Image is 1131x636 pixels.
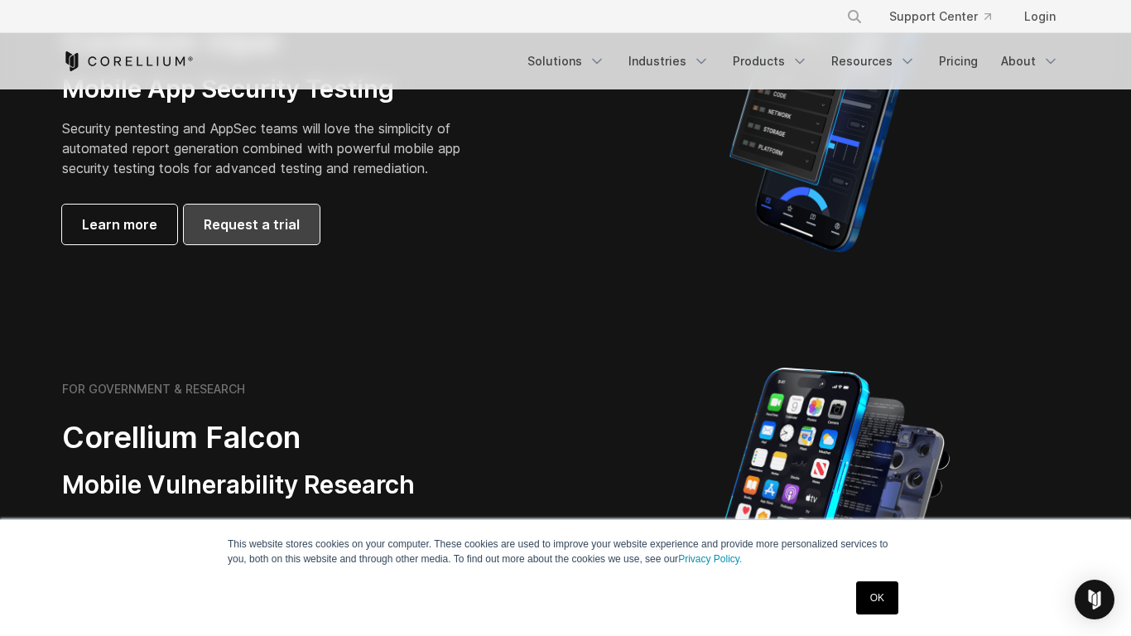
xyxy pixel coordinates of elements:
[62,51,194,71] a: Corellium Home
[876,2,1004,31] a: Support Center
[62,419,526,456] h2: Corellium Falcon
[821,46,926,76] a: Resources
[62,514,526,574] p: Purpose-built for government organizations and researchers, providing OS-level capabilities and p...
[826,2,1069,31] div: Navigation Menu
[678,553,742,565] a: Privacy Policy.
[929,46,988,76] a: Pricing
[204,214,300,234] span: Request a trial
[62,205,177,244] a: Learn more
[517,46,1069,76] div: Navigation Menu
[856,581,898,614] a: OK
[228,537,903,566] p: This website stores cookies on your computer. These cookies are used to improve your website expe...
[62,470,526,501] h3: Mobile Vulnerability Research
[184,205,320,244] a: Request a trial
[723,46,818,76] a: Products
[62,74,486,105] h3: Mobile App Security Testing
[1011,2,1069,31] a: Login
[62,118,486,178] p: Security pentesting and AppSec teams will love the simplicity of automated report generation comb...
[1075,580,1114,619] div: Open Intercom Messenger
[82,214,157,234] span: Learn more
[517,46,615,76] a: Solutions
[840,2,869,31] button: Search
[991,46,1069,76] a: About
[618,46,720,76] a: Industries
[62,382,245,397] h6: FOR GOVERNMENT & RESEARCH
